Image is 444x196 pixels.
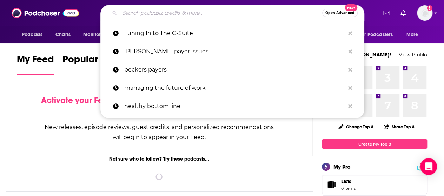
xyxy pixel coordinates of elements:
span: Lists [341,178,351,184]
a: Lists [322,175,427,194]
button: open menu [17,28,52,41]
a: Show notifications dropdown [380,7,392,19]
a: My Feed [17,53,54,75]
a: healthy bottom line [100,97,364,115]
button: Change Top 8 [334,122,378,131]
button: Share Top 8 [383,120,415,134]
img: Podchaser - Follow, Share and Rate Podcasts [12,6,79,20]
p: beckers payer issues [124,42,345,61]
a: View Profile [399,51,427,58]
span: Lists [341,178,356,184]
span: Logged in as mtraynor [417,5,432,21]
div: Open Intercom Messenger [420,158,437,175]
div: Search podcasts, credits, & more... [100,5,364,21]
p: managing the future of work [124,79,345,97]
button: Show profile menu [417,5,432,21]
span: More [406,30,418,40]
button: open menu [354,28,403,41]
span: Activate your Feed [41,95,113,106]
a: managing the future of work [100,79,364,97]
a: Create My Top 8 [322,139,427,149]
span: 0 items [341,186,356,191]
svg: Add a profile image [427,5,432,11]
div: My Pro [333,163,351,170]
button: open menu [78,28,117,41]
button: Open AdvancedNew [322,9,358,17]
input: Search podcasts, credits, & more... [120,7,322,19]
a: Show notifications dropdown [398,7,409,19]
span: Popular Feed [62,53,122,69]
span: Monitoring [83,30,108,40]
a: beckers payers [100,61,364,79]
a: Charts [51,28,75,41]
span: Podcasts [22,30,42,40]
a: Tuning In to The C-Suite [100,24,364,42]
span: Charts [55,30,71,40]
a: [PERSON_NAME] payer issues [100,42,364,61]
img: User Profile [417,5,432,21]
span: For Podcasters [359,30,393,40]
a: Popular Feed [62,53,122,75]
div: Not sure who to follow? Try these podcasts... [6,156,313,162]
span: New [345,4,357,11]
div: by following Podcasts, Creators, Lists, and other Users! [41,95,277,116]
div: New releases, episode reviews, guest credits, and personalized recommendations will begin to appe... [41,122,277,142]
button: open menu [402,28,427,41]
span: Open Advanced [325,11,354,15]
span: Lists [324,180,338,189]
p: beckers payers [124,61,345,79]
p: Tuning In to The C-Suite [124,24,345,42]
span: My Feed [17,53,54,69]
a: PRO [418,164,426,169]
p: healthy bottom line [124,97,345,115]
